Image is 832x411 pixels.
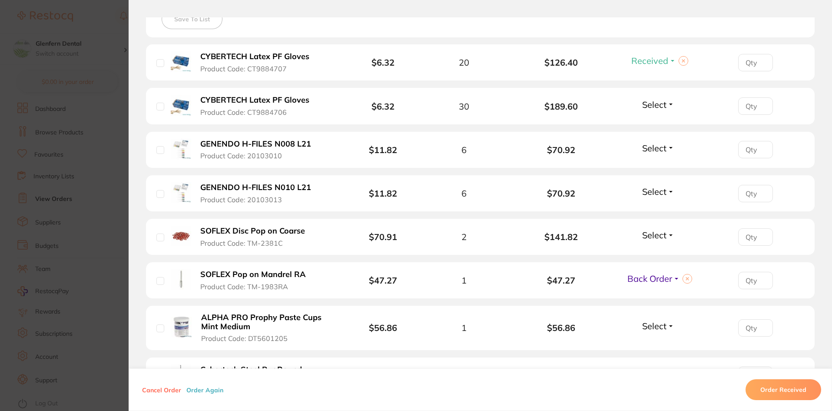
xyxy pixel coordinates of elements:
[738,97,773,115] input: Qty
[171,139,191,159] img: GENENDO H-FILES N008 L21
[200,52,309,61] b: CYBERTECH Latex PF Gloves
[198,95,319,117] button: CYBERTECH Latex PF Gloves Product Code: CT9884706
[200,239,283,247] span: Product Code: TM-2381C
[513,188,610,198] b: $70.92
[513,323,610,333] b: $56.86
[683,274,692,284] button: Clear selection
[198,183,321,204] button: GENENDO H-FILES N010 L21 Product Code: 20103013
[738,185,773,202] input: Qty
[200,65,287,73] span: Product Code: CT9884707
[171,51,191,72] img: CYBERTECH Latex PF Gloves
[200,152,282,160] span: Product Code: 20103010
[200,108,287,116] span: Product Code: CT9884706
[513,57,610,67] b: $126.40
[369,144,397,155] b: $11.82
[631,55,668,66] span: Received
[371,101,394,112] b: $6.32
[171,317,192,338] img: ALPHA PRO Prophy Paste Cups Mint Medium
[198,270,316,291] button: SOFLEX Pop on Mandrel RA Product Code: TM-1983RA
[162,9,222,29] button: Save To List
[461,188,467,198] span: 6
[369,275,397,286] b: $47.27
[461,232,467,242] span: 2
[200,270,306,279] b: SOFLEX Pop on Mandrel RA
[200,96,309,105] b: CYBERTECH Latex PF Gloves
[629,55,679,66] button: Received
[139,386,184,394] button: Cancel Order
[461,323,467,333] span: 1
[200,140,311,149] b: GENENDO H-FILES N008 L21
[200,196,282,204] span: Product Code: 20103013
[459,101,469,111] span: 30
[679,56,688,66] button: Clear selection
[642,321,666,331] span: Select
[198,52,319,73] button: CYBERTECH Latex PF Gloves Product Code: CT9884707
[642,186,666,197] span: Select
[640,321,677,331] button: Select
[198,365,312,386] button: Cybertech Steel Bur Round Product Code: CT-5720328
[200,227,305,236] b: SOFLEX Disc Pop on Coarse
[369,188,397,199] b: $11.82
[642,230,666,241] span: Select
[642,99,666,110] span: Select
[513,232,610,242] b: $141.82
[459,57,469,67] span: 20
[198,226,315,247] button: SOFLEX Disc Pop on Coarse Product Code: TM-2381C
[642,143,666,154] span: Select
[201,313,335,331] b: ALPHA PRO Prophy Paste Cups Mint Medium
[171,95,191,115] img: CYBERTECH Latex PF Gloves
[746,379,821,400] button: Order Received
[625,273,683,284] button: Back Order
[200,283,288,291] span: Product Code: TM-1983RA
[738,319,773,337] input: Qty
[640,230,677,241] button: Select
[200,183,311,192] b: GENENDO H-FILES N010 L21
[738,54,773,71] input: Qty
[640,186,677,197] button: Select
[371,57,394,68] b: $6.32
[461,145,467,155] span: 6
[369,322,397,333] b: $56.86
[738,272,773,289] input: Qty
[171,182,191,203] img: GENENDO H-FILES N010 L21
[738,367,773,384] input: Qty
[200,365,302,374] b: Cybertech Steel Bur Round
[369,231,397,242] b: $70.91
[171,226,191,246] img: SOFLEX Disc Pop on Coarse
[198,139,321,160] button: GENENDO H-FILES N008 L21 Product Code: 20103010
[640,143,677,154] button: Select
[171,269,191,290] img: SOFLEX Pop on Mandrel RA
[627,273,672,284] span: Back Order
[738,141,773,158] input: Qty
[738,228,773,246] input: Qty
[171,364,191,385] img: Cybertech Steel Bur Round
[461,275,467,285] span: 1
[513,101,610,111] b: $189.60
[513,275,610,285] b: $47.27
[199,313,338,343] button: ALPHA PRO Prophy Paste Cups Mint Medium Product Code: DT5601205
[640,99,677,110] button: Select
[184,386,226,394] button: Order Again
[201,334,288,342] span: Product Code: DT5601205
[513,145,610,155] b: $70.92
